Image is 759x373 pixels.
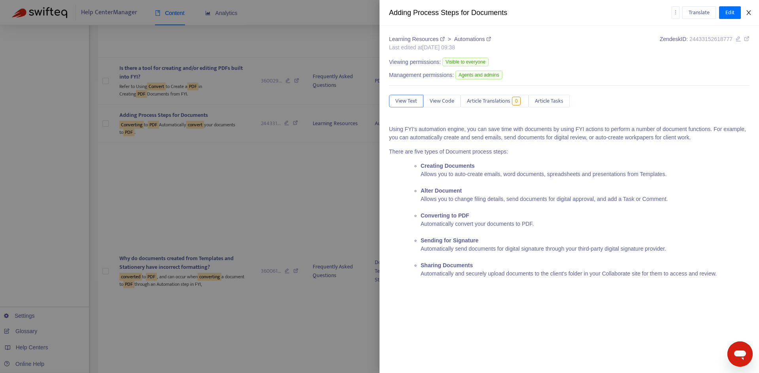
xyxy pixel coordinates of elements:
[672,6,680,19] button: more
[430,97,454,105] span: View Code
[389,148,750,156] p: There are five types of Document process steps:
[421,261,750,278] li: Automatically and securely upload documents to the client's folder in your Collaborate site for t...
[442,58,489,66] span: Visible to everyone
[673,9,678,15] span: more
[455,71,502,79] span: Agents and admins
[421,162,750,187] li: Allows you to auto-create emails, word documents, spreadsheets and presentations from Templates.
[389,36,446,42] a: Learning Resources
[461,95,529,107] button: Article Translations0
[467,97,510,105] span: Article Translations
[421,262,473,268] strong: Sharing Documents
[725,8,734,17] span: Edit
[689,36,733,42] span: 24433152618777
[395,97,417,105] span: View Text
[389,7,672,18] div: Adding Process Steps for Documents
[512,97,521,105] span: 0
[727,341,753,367] iframe: Button to launch messaging window
[529,95,570,107] button: Article Tasks
[389,58,441,66] span: Viewing permissions:
[421,187,750,212] li: Allows you to change filing details, send documents for digital approval, and add a Task or Comment.
[689,8,710,17] span: Translate
[682,6,716,19] button: Translate
[421,212,750,236] li: Automatically convert your documents to PDF.
[423,95,461,107] button: View Code
[746,9,752,16] span: close
[389,43,491,52] div: Last edited at [DATE] 09:38
[454,36,491,42] a: Automations
[389,95,423,107] button: View Text
[535,97,563,105] span: Article Tasks
[421,212,469,219] strong: Converting to PDF
[421,187,462,194] strong: Alter Document
[719,6,741,19] button: Edit
[421,236,750,261] li: Automatically send documents for digital signature through your third-party digital signature pro...
[660,35,750,52] div: Zendesk ID:
[421,163,475,169] strong: Creating Documents
[389,125,750,142] p: Using FYI's automation engine, you can save time with documents by using FYI actions to perform a...
[743,9,754,17] button: Close
[421,237,478,244] strong: Sending for Signature
[389,71,454,79] span: Management permissions:
[389,35,491,43] div: >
